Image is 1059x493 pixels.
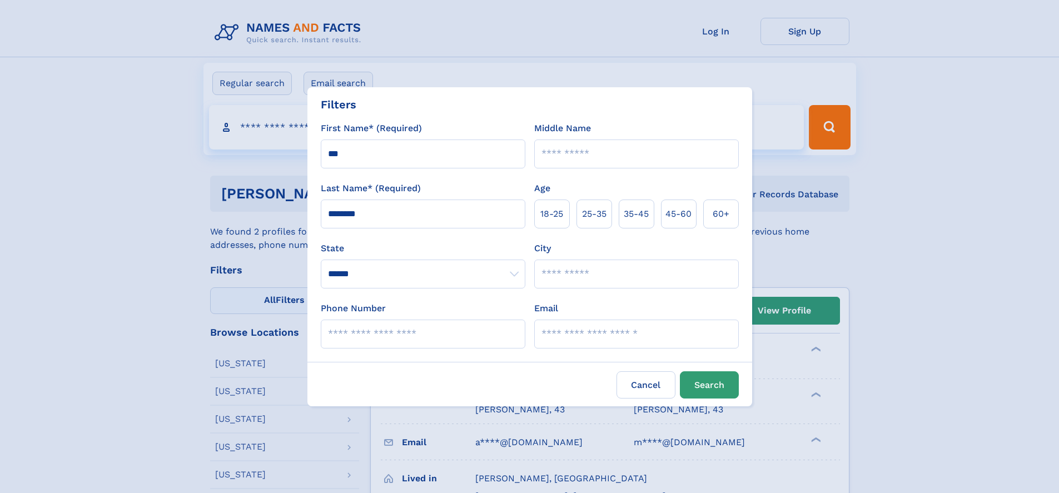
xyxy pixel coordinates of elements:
[582,207,606,221] span: 25‑35
[321,96,356,113] div: Filters
[665,207,692,221] span: 45‑60
[540,207,563,221] span: 18‑25
[713,207,729,221] span: 60+
[534,182,550,195] label: Age
[321,182,421,195] label: Last Name* (Required)
[321,302,386,315] label: Phone Number
[534,122,591,135] label: Middle Name
[616,371,675,399] label: Cancel
[321,122,422,135] label: First Name* (Required)
[534,302,558,315] label: Email
[624,207,649,221] span: 35‑45
[321,242,525,255] label: State
[680,371,739,399] button: Search
[534,242,551,255] label: City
